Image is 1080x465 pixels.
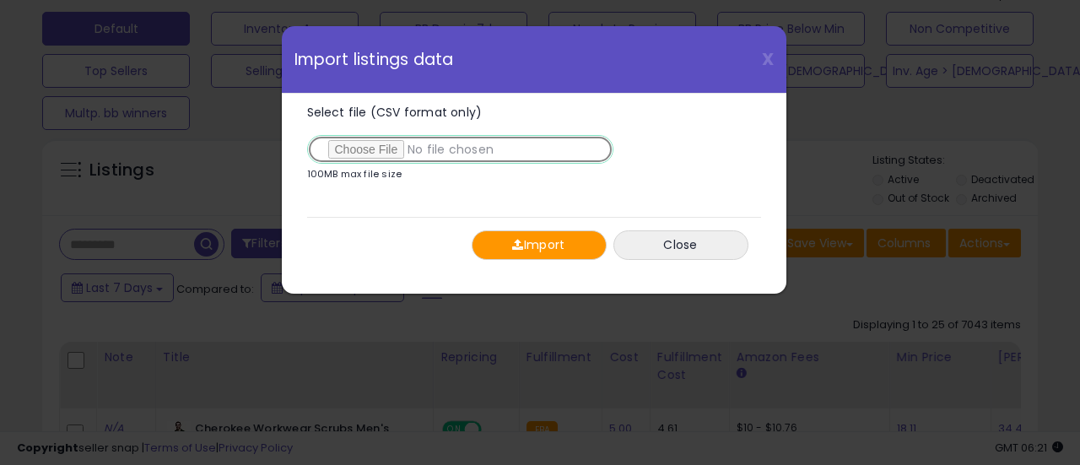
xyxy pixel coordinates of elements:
[613,230,748,260] button: Close
[307,170,402,179] p: 100MB max file size
[472,230,607,260] button: Import
[307,104,483,121] span: Select file (CSV format only)
[762,47,774,71] span: X
[294,51,454,68] span: Import listings data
